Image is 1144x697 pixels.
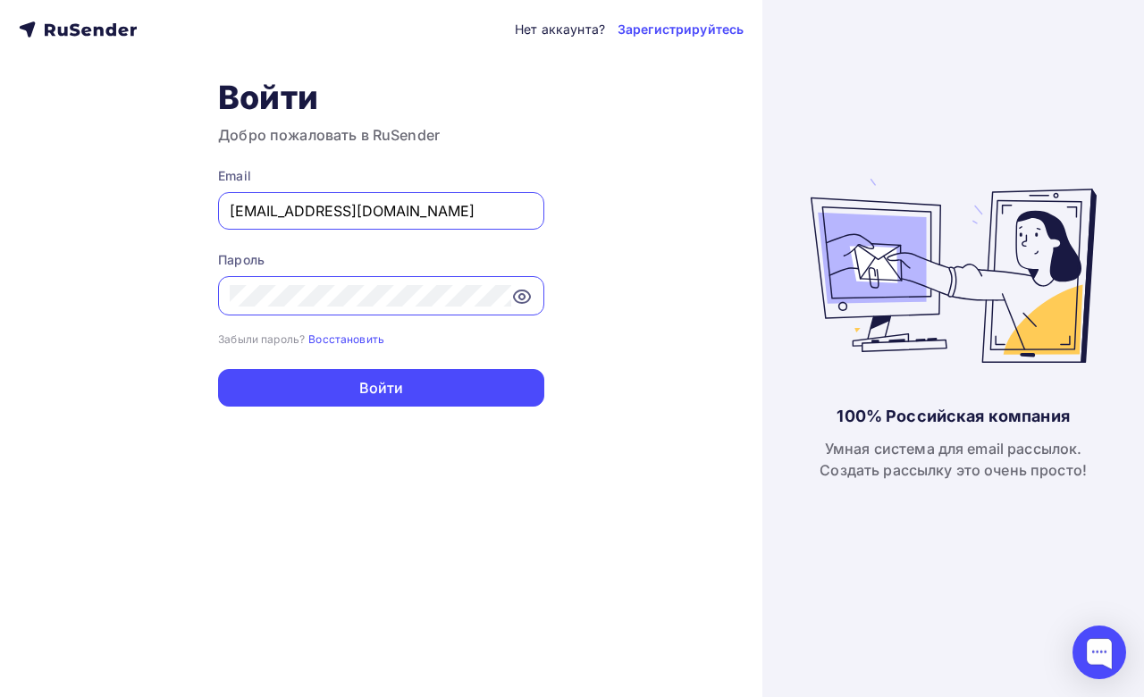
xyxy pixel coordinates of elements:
[218,78,544,117] h1: Войти
[837,406,1069,427] div: 100% Российская компания
[308,331,384,346] a: Восстановить
[218,369,544,407] button: Войти
[618,21,744,38] a: Зарегистрируйтесь
[218,124,544,146] h3: Добро пожаловать в RuSender
[218,251,544,269] div: Пароль
[230,200,533,222] input: Укажите свой email
[308,332,384,346] small: Восстановить
[820,438,1087,481] div: Умная система для email рассылок. Создать рассылку это очень просто!
[515,21,605,38] div: Нет аккаунта?
[218,332,305,346] small: Забыли пароль?
[218,167,544,185] div: Email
